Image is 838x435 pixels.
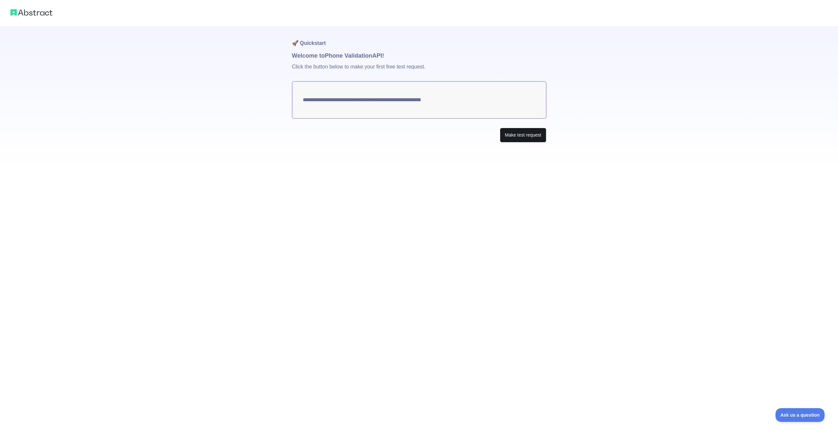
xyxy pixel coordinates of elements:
[292,26,546,51] h1: 🚀 Quickstart
[775,408,825,422] iframe: Toggle Customer Support
[292,51,546,60] h1: Welcome to Phone Validation API!
[10,8,52,17] img: Abstract logo
[500,128,546,142] button: Make test request
[292,60,546,81] p: Click the button below to make your first free test request.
